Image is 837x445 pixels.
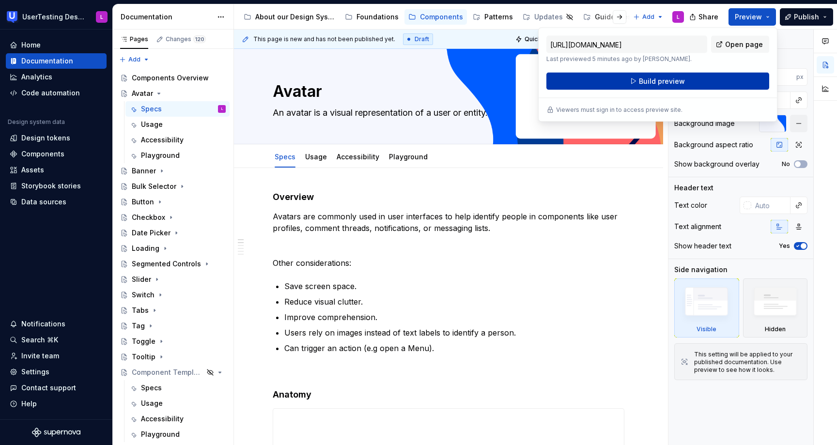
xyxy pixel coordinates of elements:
div: Avatar [132,89,153,98]
button: Preview [728,8,776,26]
a: Loading [116,241,230,256]
a: Playground [125,427,230,442]
span: Open page [725,40,763,49]
p: Can trigger an action (e.g open a Menu). [284,342,624,354]
a: Banner [116,163,230,179]
a: Home [6,37,107,53]
button: Add [630,10,666,24]
div: Usage [301,146,331,167]
div: Text alignment [674,222,721,231]
div: Pages [120,35,148,43]
a: Specs [125,380,230,396]
a: Bulk Selector [116,179,230,194]
a: Components [404,9,467,25]
label: Yes [779,242,790,250]
div: L [100,13,103,21]
a: Tag [116,318,230,334]
a: Components Overview [116,70,230,86]
div: Button [132,197,154,207]
a: Assets [6,162,107,178]
a: Patterns [469,9,517,25]
div: Tooltip [132,352,155,362]
div: L [677,13,680,21]
div: Background image [674,119,735,128]
a: Settings [6,364,107,380]
div: This setting will be applied to your published documentation. Use preview to see how it looks. [694,351,801,374]
div: Components [21,149,64,159]
div: Segmented Controls [132,259,201,269]
span: Add [642,13,654,21]
div: Home [21,40,41,50]
div: Date Picker [132,228,170,238]
div: L [221,104,223,114]
div: Changes [166,35,206,43]
a: Avatar [116,86,230,101]
a: Usage [305,153,327,161]
div: Code automation [21,88,80,98]
div: Playground [141,151,180,160]
input: Auto [751,197,790,214]
div: Components [420,12,463,22]
p: Last previewed 5 minutes ago by [PERSON_NAME]. [546,55,707,63]
a: Code automation [6,85,107,101]
a: Documentation [6,53,107,69]
p: Viewers must sign in to access preview site. [556,106,682,114]
div: Storybook stories [21,181,81,191]
a: Design tokens [6,130,107,146]
a: Playground [125,148,230,163]
a: Open page [711,36,769,53]
h4: Anatomy [273,389,624,400]
div: Accessibility [141,135,184,145]
div: Playground [141,430,180,439]
div: Component Template [132,368,203,377]
a: Storybook stories [6,178,107,194]
div: Documentation [21,56,73,66]
span: Share [698,12,718,22]
div: Visible [674,278,739,338]
div: Visible [697,325,716,333]
div: Checkbox [132,213,165,222]
span: Build preview [639,77,685,86]
div: Playground [385,146,432,167]
svg: Supernova Logo [32,428,80,437]
p: Improve comprehension. [284,311,624,323]
button: Search ⌘K [6,332,107,348]
a: Accessibility [125,132,230,148]
button: Add [116,53,153,66]
div: Data sources [21,197,66,207]
div: Patterns [484,12,513,22]
div: Accessibility [141,414,184,424]
a: Accessibility [337,153,379,161]
div: Updates [534,12,563,22]
a: Switch [116,287,230,303]
div: Design tokens [21,133,70,143]
h4: Overview [273,191,624,203]
a: Tooltip [116,349,230,365]
a: Checkbox [116,210,230,225]
div: Specs [271,146,299,167]
div: Specs [141,383,162,393]
div: Page tree [116,70,230,442]
button: Help [6,396,107,412]
textarea: An avatar is a visual representation of a user or entity. [271,105,622,121]
button: Contact support [6,380,107,396]
div: Loading [132,244,159,253]
a: Tabs [116,303,230,318]
div: About our Design System [255,12,335,22]
span: 120 [193,35,206,43]
div: Components Overview [132,73,209,83]
div: Show header text [674,241,731,251]
span: Draft [415,35,429,43]
button: UserTesting Design SystemL [2,6,110,27]
div: Background aspect ratio [674,140,753,150]
p: px [796,73,804,81]
div: Accessibility [333,146,383,167]
div: Hidden [765,325,786,333]
div: Search ⌘K [21,335,58,345]
div: Bulk Selector [132,182,176,191]
a: Usage [125,396,230,411]
a: Date Picker [116,225,230,241]
span: This page is new and has not been published yet. [253,35,395,43]
label: No [782,160,790,168]
div: Assets [21,165,44,175]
